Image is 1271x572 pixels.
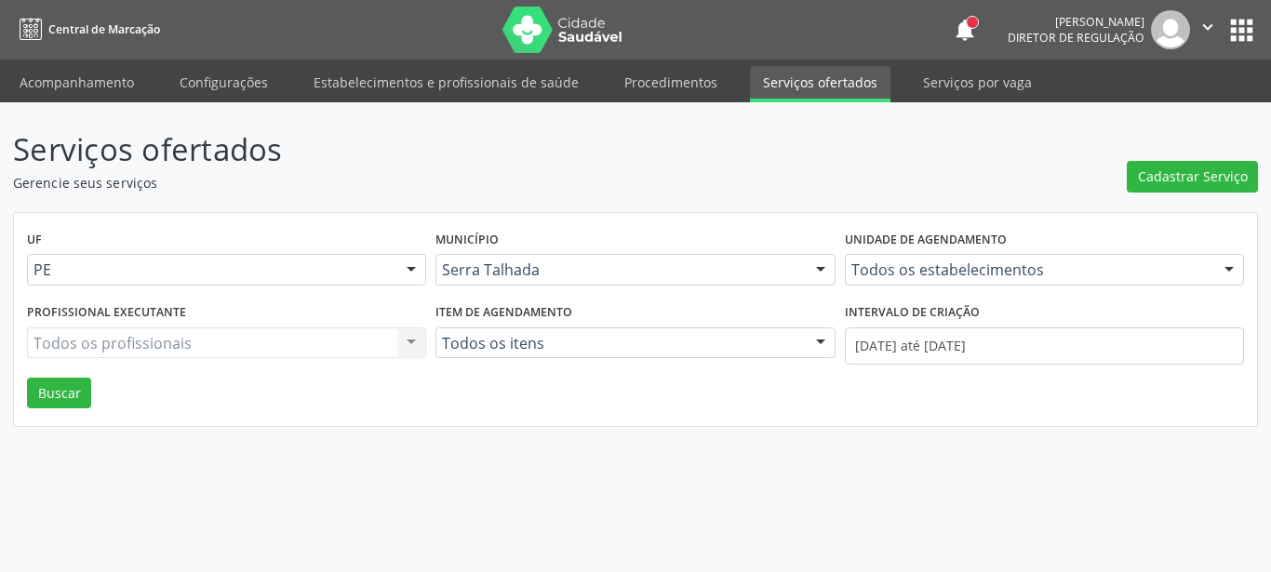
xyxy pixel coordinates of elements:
span: PE [33,260,388,279]
button: apps [1225,14,1258,47]
a: Serviços por vaga [910,66,1045,99]
p: Serviços ofertados [13,126,885,173]
label: Município [435,226,499,255]
a: Configurações [167,66,281,99]
button: Buscar [27,378,91,409]
a: Central de Marcação [13,14,160,45]
span: Central de Marcação [48,21,160,37]
button: Cadastrar Serviço [1127,161,1258,193]
label: Intervalo de criação [845,299,980,327]
div: [PERSON_NAME] [1008,14,1144,30]
input: Selecione um intervalo [845,327,1244,365]
span: Cadastrar Serviço [1138,166,1248,186]
button: notifications [952,17,978,43]
span: Todos os itens [442,334,796,353]
span: Diretor de regulação [1008,30,1144,46]
label: UF [27,226,42,255]
span: Serra Talhada [442,260,796,279]
span: Todos os estabelecimentos [851,260,1206,279]
a: Acompanhamento [7,66,147,99]
a: Serviços ofertados [750,66,890,102]
button:  [1190,10,1225,49]
a: Procedimentos [611,66,730,99]
a: Estabelecimentos e profissionais de saúde [301,66,592,99]
p: Gerencie seus serviços [13,173,885,193]
label: Item de agendamento [435,299,572,327]
label: Unidade de agendamento [845,226,1007,255]
label: Profissional executante [27,299,186,327]
img: img [1151,10,1190,49]
i:  [1197,17,1218,37]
